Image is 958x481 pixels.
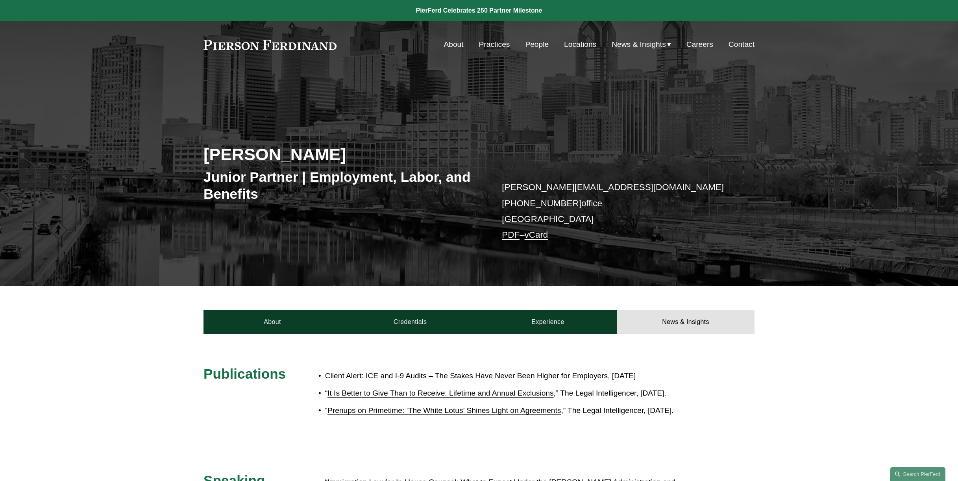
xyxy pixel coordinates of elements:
a: [PERSON_NAME][EMAIL_ADDRESS][DOMAIN_NAME] [502,182,724,192]
a: [PHONE_NUMBER] [502,198,581,208]
a: Contact [729,37,755,52]
p: “ ,” The Legal Intelligencer, [DATE]. [325,387,686,400]
a: About [444,37,463,52]
p: , [DATE] [325,369,686,383]
h2: [PERSON_NAME] [203,144,479,165]
a: About [203,310,341,333]
a: Client Alert: ICE and I-9 Audits – The Stakes Have Never Been Higher for Employers [325,372,608,380]
span: News & Insights [612,38,666,52]
a: People [525,37,549,52]
a: It Is Better to Give Than to Receive: Lifetime and Annual Exclusions [327,389,554,397]
a: folder dropdown [612,37,671,52]
span: Publications [203,366,286,381]
a: Credentials [341,310,479,333]
h3: Junior Partner | Employment, Labor, and Benefits [203,168,479,203]
a: News & Insights [617,310,755,333]
a: Prenups on Primetime: ‘The White Lotus’ Shines Light on Agreements [327,406,561,414]
a: Locations [564,37,596,52]
a: PDF [502,230,520,240]
a: Practices [479,37,510,52]
a: Careers [686,37,713,52]
a: Experience [479,310,617,333]
a: vCard [525,230,548,240]
a: Search this site [890,467,945,481]
p: “ ,” The Legal Intelligencer, [DATE]. [325,404,686,418]
p: office [GEOGRAPHIC_DATA] – [502,179,731,243]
